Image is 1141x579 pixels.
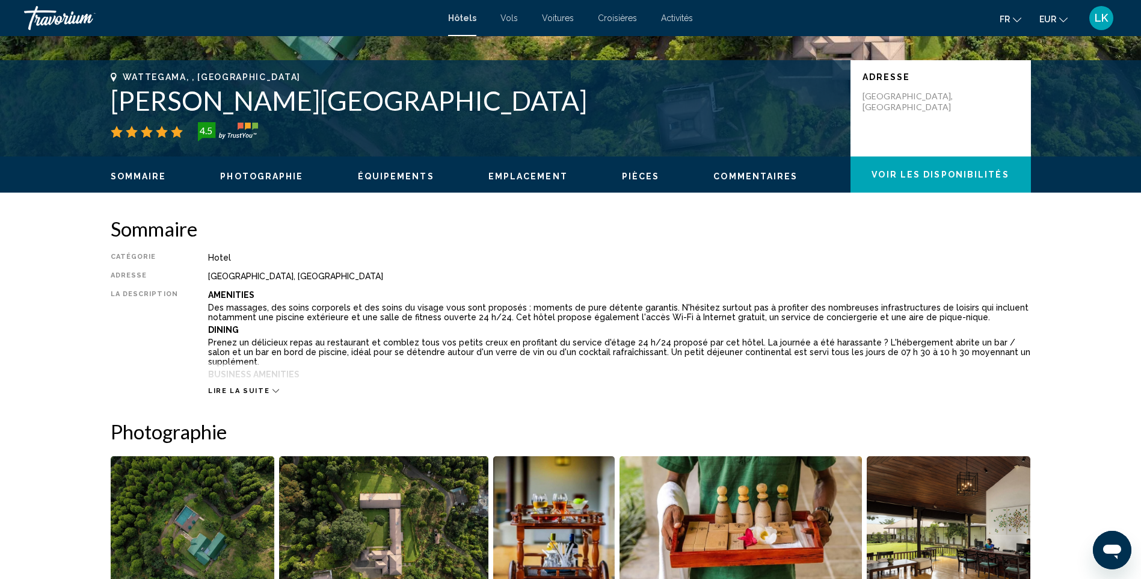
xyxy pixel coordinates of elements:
[863,91,959,113] p: [GEOGRAPHIC_DATA], [GEOGRAPHIC_DATA]
[111,171,167,182] button: Sommaire
[1086,5,1117,31] button: User Menu
[622,172,660,181] span: Pièces
[208,386,279,395] button: Lire la suite
[598,13,637,23] a: Croisières
[194,123,218,138] div: 4.5
[448,13,476,23] a: Hôtels
[208,271,1031,281] div: [GEOGRAPHIC_DATA], [GEOGRAPHIC_DATA]
[358,171,434,182] button: Équipements
[208,303,1031,322] p: Des massages, des soins corporels et des soins du visage vous sont proposés : moments de pure dét...
[208,338,1031,367] p: Prenez un délicieux repas au restaurant et comblez tous vos petits creux en profitant du service ...
[542,13,574,23] a: Voitures
[713,171,798,182] button: Commentaires
[1093,531,1131,569] iframe: Button to launch messaging window
[208,387,269,395] span: Lire la suite
[1000,14,1010,24] span: fr
[488,172,568,181] span: Emplacement
[488,171,568,182] button: Emplacement
[661,13,693,23] a: Activités
[111,420,1031,444] h2: Photographie
[850,156,1031,193] button: Voir les disponibilités
[208,325,239,335] b: Dining
[198,122,258,141] img: trustyou-badge-hor.svg
[622,171,660,182] button: Pièces
[111,253,178,262] div: Catégorie
[111,85,838,116] h1: [PERSON_NAME][GEOGRAPHIC_DATA]
[1039,10,1068,28] button: Change currency
[500,13,518,23] a: Vols
[220,171,303,182] button: Photographie
[208,253,1031,262] div: Hotel
[863,72,1019,82] p: Adresse
[1039,14,1056,24] span: EUR
[1095,12,1108,24] span: LK
[358,172,434,181] span: Équipements
[208,290,254,300] b: Amenities
[123,72,301,82] span: Wattegama, , [GEOGRAPHIC_DATA]
[111,172,167,181] span: Sommaire
[220,172,303,181] span: Photographie
[872,170,1009,180] span: Voir les disponibilités
[111,290,178,380] div: La description
[111,271,178,281] div: Adresse
[24,6,436,30] a: Travorium
[713,172,798,181] span: Commentaires
[111,217,1031,241] h2: Sommaire
[1000,10,1021,28] button: Change language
